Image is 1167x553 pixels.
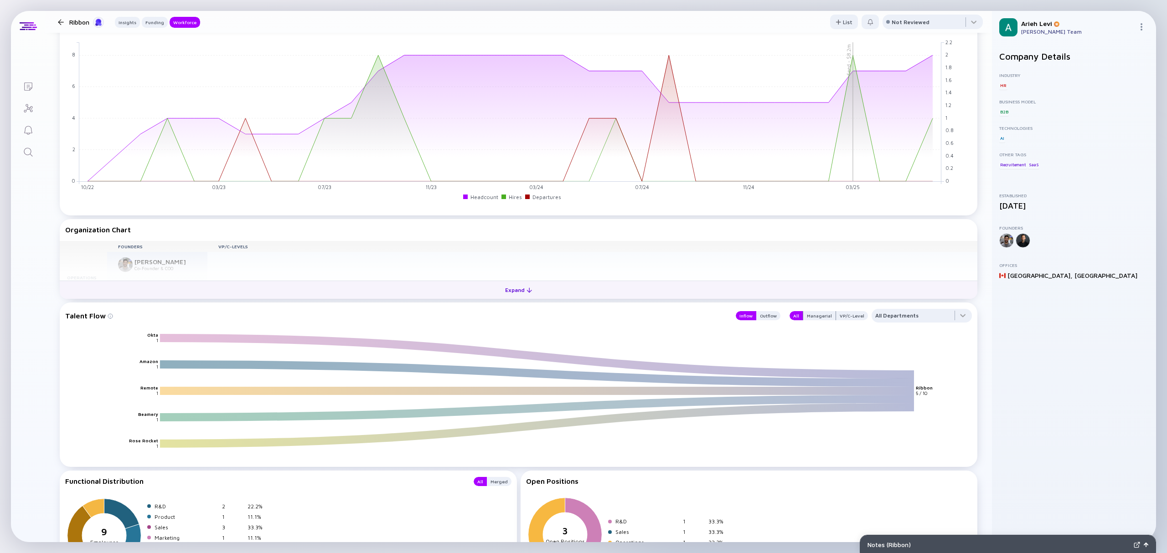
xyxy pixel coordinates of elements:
div: Ribbon [69,16,104,28]
div: 33.3% [248,524,269,531]
tspan: 03/24 [529,184,543,190]
tspan: 11/23 [426,184,437,190]
text: 1 [156,338,158,343]
text: 1 [156,417,158,422]
tspan: 0.2 [945,165,953,171]
div: [GEOGRAPHIC_DATA] , [1007,271,1073,279]
div: Offices [999,262,1149,268]
text: Okta [147,332,158,338]
div: B2B [999,107,1009,116]
div: 1 [683,539,705,546]
tspan: 2 [72,146,75,152]
button: Insights [115,17,140,28]
div: Talent Flow [65,309,727,323]
button: Managerial [803,311,836,320]
div: Notes ( Ribbon ) [868,541,1130,548]
div: 1 [222,534,244,541]
div: Organization Chart [65,225,972,234]
div: 1 [683,528,705,535]
div: 1 [222,513,244,520]
tspan: 8 [72,51,75,57]
tspan: 11/24 [743,184,754,190]
tspan: Open Positions [545,538,584,545]
a: Investor Map [11,97,45,118]
div: Functional Distribution [65,477,465,486]
button: Outflow [756,311,780,320]
div: 33.3% [708,518,730,525]
img: Open Notes [1144,543,1148,547]
div: Technologies [999,125,1149,131]
button: All [790,311,803,320]
div: Marketing [155,534,218,541]
text: 1 [156,390,158,396]
tspan: 2 [945,51,948,57]
div: Open Positions [526,477,972,485]
text: 5 / 10 [916,390,928,396]
div: SaaS [1028,160,1039,169]
div: 2 [222,503,244,510]
div: 11.1% [248,513,269,520]
button: Merged [487,477,511,486]
div: [DATE] [999,201,1149,210]
img: Canada Flag [999,272,1006,279]
text: Rose Rocket [129,438,158,443]
div: Not Reviewed [892,19,929,26]
div: [GEOGRAPHIC_DATA] [1074,271,1137,279]
tspan: 1.2 [945,102,951,108]
text: Beamery [138,411,158,417]
tspan: 1.4 [945,89,952,95]
div: 3 [222,524,244,531]
tspan: 0.6 [945,140,954,146]
tspan: 0 [72,178,75,184]
div: 11.1% [248,534,269,541]
div: Sales [155,524,218,531]
tspan: 9 [101,527,107,538]
tspan: 3 [562,526,568,537]
div: 33.3% [708,539,730,546]
text: Amazon [139,358,158,364]
button: Expand [60,281,977,299]
div: Other Tags [999,152,1149,157]
a: Reminders [11,118,45,140]
tspan: 0.4 [945,153,954,159]
text: 1 [156,443,158,449]
tspan: 1.8 [945,64,952,70]
button: Workforce [170,17,200,28]
div: Inflow [736,311,756,320]
tspan: 1 [945,115,947,121]
div: Industry [999,72,1149,78]
div: R&D [615,518,679,525]
img: Expand Notes [1134,542,1140,548]
div: R&D [155,503,218,510]
div: Expand [500,283,537,297]
div: Established [999,193,1149,198]
tspan: 07/24 [635,184,649,190]
tspan: 07/23 [318,184,331,190]
div: 22.2% [248,503,269,510]
div: Arieh Levi [1021,20,1134,27]
button: All [474,477,487,486]
div: Workforce [170,18,200,27]
h2: Company Details [999,51,1149,61]
div: Sales [615,528,679,535]
img: Menu [1138,23,1145,31]
div: Funding [142,18,168,27]
img: Arieh Profile Picture [999,18,1017,36]
div: [PERSON_NAME] Team [1021,28,1134,35]
tspan: 0.8 [945,127,954,133]
tspan: 2.2 [945,39,952,45]
div: List [830,15,858,29]
tspan: 03/25 [846,184,860,190]
div: Operations [615,539,679,546]
div: 1 [683,518,705,525]
tspan: 4 [72,115,75,121]
tspan: Employees [90,539,119,546]
text: 1 [156,364,158,369]
div: Insights [115,18,140,27]
div: VP/C-Level [836,311,868,320]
